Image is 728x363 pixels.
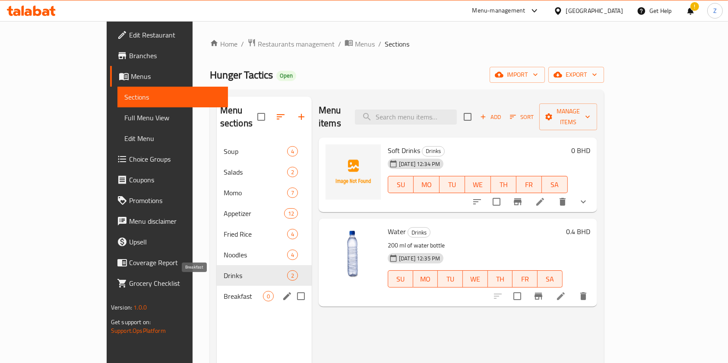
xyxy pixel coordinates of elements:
span: Menu disclaimer [129,216,222,226]
span: 0 [263,292,273,300]
span: MO [417,178,436,191]
a: Edit Menu [117,128,228,149]
svg: Show Choices [578,197,589,207]
button: TH [491,176,516,193]
li: / [338,39,341,49]
a: Grocery Checklist [110,273,228,294]
h6: 0 BHD [571,144,590,156]
span: Drinks [422,146,444,156]
button: Add [477,110,504,124]
span: Version: [111,302,132,313]
a: Choice Groups [110,149,228,169]
a: Coverage Report [110,252,228,273]
span: Hunger Tactics [210,65,273,84]
img: Soft Drinks [326,144,381,200]
div: Soup4 [217,141,312,162]
li: / [241,39,244,49]
input: search [355,110,457,125]
div: Salads2 [217,162,312,182]
nav: breadcrumb [210,38,604,50]
span: Water [388,225,406,238]
h2: Menu sections [220,104,257,130]
span: Appetizer [224,208,284,219]
span: Upsell [129,237,222,247]
h6: 0.4 BHD [566,225,590,238]
span: Sort sections [270,106,291,127]
button: SU [388,176,414,193]
span: TU [441,273,459,285]
a: Coupons [110,169,228,190]
span: Select to update [508,287,526,305]
button: import [490,67,545,83]
h2: Menu items [319,104,345,130]
span: TU [443,178,462,191]
span: Drinks [408,228,430,238]
div: Open [276,71,296,81]
span: 7 [288,189,298,197]
nav: Menu sections [217,138,312,310]
div: Momo7 [217,182,312,203]
span: Full Menu View [124,113,222,123]
span: FR [516,273,534,285]
span: export [555,69,597,80]
div: items [287,250,298,260]
a: Sections [117,87,228,107]
span: Select to update [487,193,506,211]
span: TH [494,178,513,191]
span: Promotions [129,195,222,206]
div: items [284,208,298,219]
span: Add item [477,110,504,124]
span: Menus [131,71,222,81]
div: Salads [224,167,287,177]
li: / [378,39,381,49]
span: 2 [288,168,298,176]
button: FR [513,270,538,288]
div: items [287,270,298,281]
button: WE [463,270,488,288]
a: Restaurants management [247,38,335,50]
button: Sort [508,110,536,124]
span: Fried Rice [224,229,287,239]
span: Choice Groups [129,154,222,164]
span: Edit Menu [124,133,222,144]
span: SA [545,178,564,191]
span: Sort [510,112,534,122]
span: Edit Restaurant [129,30,222,40]
div: Menu-management [472,6,525,16]
span: Add [479,112,502,122]
a: Full Menu View [117,107,228,128]
button: Branch-specific-item [528,286,549,307]
a: Menu disclaimer [110,211,228,232]
span: Manage items [546,106,590,128]
span: 4 [288,147,298,156]
span: Breakfast [224,291,263,301]
div: items [287,146,298,156]
span: Soft Drinks [388,144,420,157]
span: Soup [224,146,287,156]
span: 12 [285,210,298,218]
a: Menus [110,66,228,87]
span: WE [466,273,484,285]
span: Grocery Checklist [129,278,222,288]
span: Sections [385,39,409,49]
button: Manage items [539,103,597,130]
span: Restaurants management [258,39,335,49]
div: Breakfast0edit [217,286,312,307]
p: 200 ml of water bottle [388,240,563,251]
div: Drinks2 [217,265,312,286]
button: TU [440,176,465,193]
span: Sort items [504,110,539,124]
div: [GEOGRAPHIC_DATA] [566,6,623,16]
span: Select section [459,108,477,126]
button: SA [538,270,563,288]
span: SU [392,273,410,285]
button: FR [516,176,542,193]
span: Coverage Report [129,257,222,268]
a: Branches [110,45,228,66]
span: 1.0.0 [134,302,147,313]
span: Coupons [129,175,222,185]
span: Sections [124,92,222,102]
span: 2 [288,272,298,280]
button: export [548,67,604,83]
